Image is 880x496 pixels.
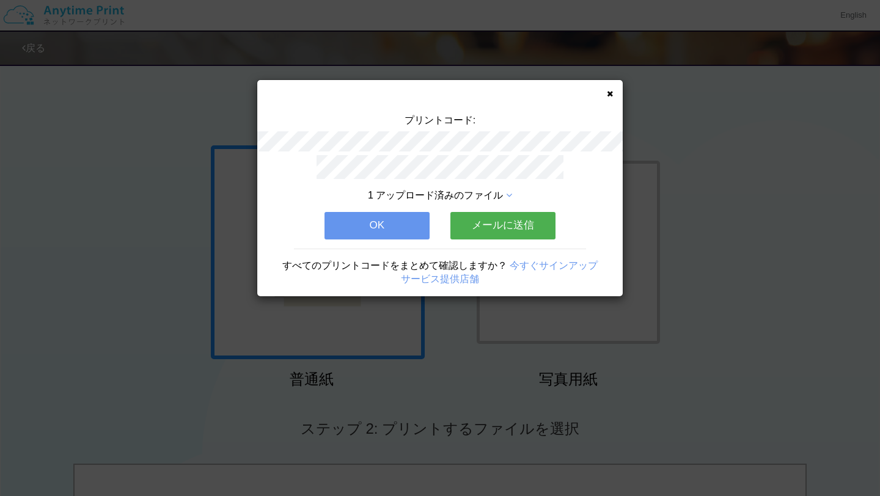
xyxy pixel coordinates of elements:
span: プリントコード: [405,115,475,125]
a: サービス提供店舗 [401,274,479,284]
button: メールに送信 [450,212,555,239]
span: 1 アップロード済みのファイル [368,190,503,200]
span: すべてのプリントコードをまとめて確認しますか？ [282,260,507,271]
button: OK [324,212,430,239]
a: 今すぐサインアップ [510,260,598,271]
